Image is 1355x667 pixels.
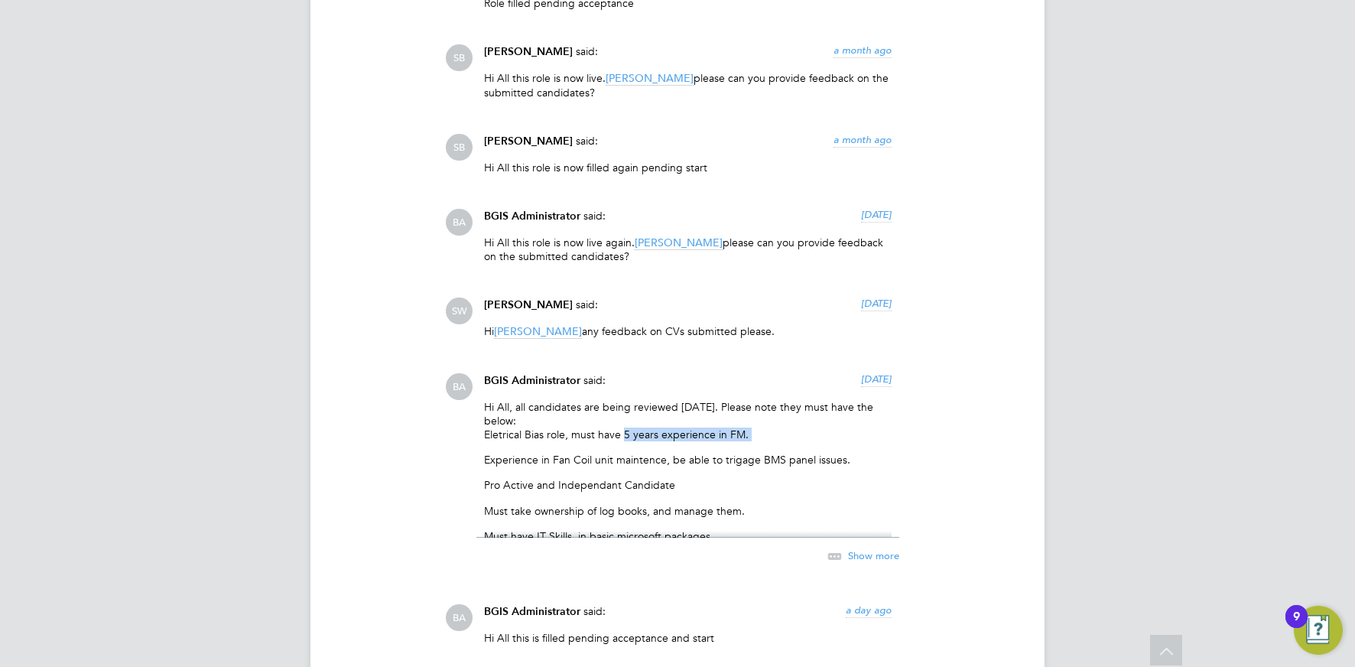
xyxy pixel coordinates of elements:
button: Open Resource Center, 9 new notifications [1294,606,1343,655]
p: Must have IT Skills, in basic microsoft packages [484,529,892,543]
span: SB [446,134,473,161]
p: Hi All this role is now live. please can you provide feedback on the submitted candidates? [484,71,892,99]
p: Experience in Fan Coil unit maintence, be able to trigage BMS panel issues. [484,453,892,467]
span: BGIS Administrator [484,605,580,618]
span: [PERSON_NAME] [635,236,723,250]
span: [PERSON_NAME] [484,45,573,58]
p: Hi any feedback on CVs submitted please. [484,324,892,338]
span: said: [583,373,606,387]
span: [DATE] [861,208,892,221]
span: [PERSON_NAME] [494,324,582,339]
p: Must take ownership of log books, and manage them. [484,504,892,518]
p: Pro Active and Independant Candidate [484,478,892,492]
div: 9 [1293,617,1300,636]
span: said: [576,298,598,311]
span: SB [446,44,473,71]
span: SW [446,298,473,324]
span: [DATE] [861,297,892,310]
span: said: [576,134,598,148]
span: [PERSON_NAME] [484,135,573,148]
span: a day ago [846,604,892,617]
span: said: [583,209,606,223]
span: said: [576,44,598,58]
p: Hi All this is filled pending acceptance and start [484,631,892,645]
p: Hi All this role is now filled again pending start [484,161,892,174]
span: BA [446,373,473,400]
span: a month ago [833,44,892,57]
p: Hi All, all candidates are being reviewed [DATE]. Please note they must have the below: Eletrical... [484,400,892,442]
span: BA [446,209,473,236]
span: Show more [848,548,899,561]
span: [PERSON_NAME] [484,298,573,311]
span: BGIS Administrator [484,374,580,387]
span: BA [446,604,473,631]
p: Hi All this role is now live again. please can you provide feedback on the submitted candidates? [484,236,892,263]
span: [DATE] [861,373,892,386]
span: said: [583,604,606,618]
span: [PERSON_NAME] [606,71,694,86]
span: a month ago [833,133,892,146]
span: BGIS Administrator [484,210,580,223]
